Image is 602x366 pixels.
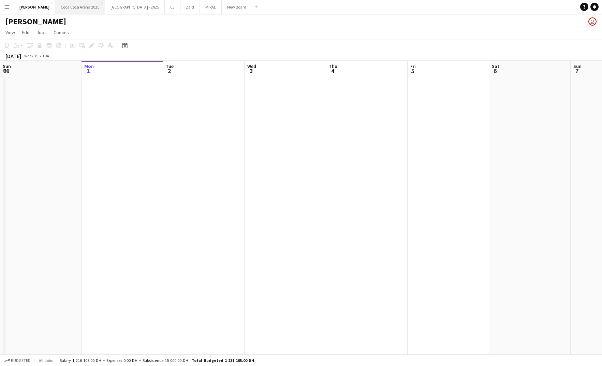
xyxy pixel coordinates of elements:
[22,29,30,36] span: Edit
[492,63,499,69] span: Sat
[11,358,31,363] span: Budgeted
[14,0,55,14] button: [PERSON_NAME]
[36,29,47,36] span: Jobs
[3,63,11,69] span: Sun
[409,67,416,75] span: 5
[55,0,105,14] button: Coca Coca Arena 2025
[222,0,252,14] button: New Board
[5,16,66,27] h1: [PERSON_NAME]
[165,0,180,14] button: C3
[19,28,32,37] a: Edit
[410,63,416,69] span: Fri
[34,28,49,37] a: Jobs
[192,358,254,363] span: Total Budgeted 1 231 105.00 DH
[23,53,40,58] span: Week 35
[51,28,72,37] a: Comms
[180,0,200,14] button: Zaid
[200,0,222,14] button: MIRAL
[105,0,165,14] button: [GEOGRAPHIC_DATA] - 2025
[329,63,337,69] span: Thu
[2,67,11,75] span: 31
[491,67,499,75] span: 6
[573,63,582,69] span: Sun
[246,67,256,75] span: 3
[3,357,32,364] button: Budgeted
[5,29,15,36] span: View
[5,53,21,59] div: [DATE]
[54,29,69,36] span: Comms
[3,28,18,37] a: View
[84,63,94,69] span: Mon
[572,67,582,75] span: 7
[588,17,597,26] app-user-avatar: Kate Oliveros
[60,358,254,363] div: Salary 1 216 105.00 DH + Expenses 0.00 DH + Subsistence 15 000.00 DH =
[166,63,174,69] span: Tue
[38,358,54,363] span: All jobs
[165,67,174,75] span: 2
[328,67,337,75] span: 4
[83,67,94,75] span: 1
[42,53,49,58] div: +04
[247,63,256,69] span: Wed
